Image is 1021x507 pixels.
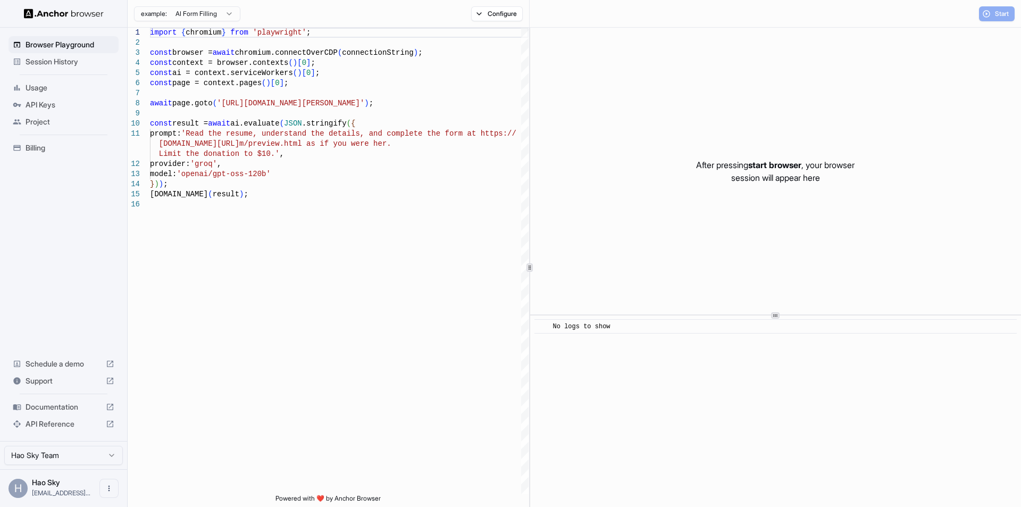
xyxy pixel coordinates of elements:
span: from [230,28,248,37]
span: Billing [26,143,114,153]
span: 'openai/gpt-oss-120b' [177,170,270,178]
span: Powered with ❤️ by Anchor Browser [275,494,381,507]
div: API Reference [9,415,119,433]
span: } [150,180,154,188]
div: 13 [128,169,140,179]
div: 4 [128,58,140,68]
span: API Reference [26,419,102,429]
span: lete the form at https:// [405,129,516,138]
span: '[URL][DOMAIN_NAME][PERSON_NAME]' [217,99,364,107]
span: zhushuha@gmail.com [32,489,90,497]
span: ; [163,180,168,188]
span: API Keys [26,99,114,110]
span: Support [26,376,102,386]
div: 9 [128,109,140,119]
span: ) [297,69,302,77]
span: const [150,69,172,77]
span: const [150,59,172,67]
span: await [213,48,235,57]
div: Schedule a demo [9,355,119,372]
span: [ [302,69,306,77]
span: chromium.connectOverCDP [235,48,338,57]
span: Schedule a demo [26,359,102,369]
span: ai.evaluate [230,119,279,128]
span: Documentation [26,402,102,412]
div: 11 [128,129,140,139]
span: ( [213,99,217,107]
span: .stringify [302,119,347,128]
div: Documentation [9,398,119,415]
span: ; [306,28,311,37]
span: 0 [275,79,279,87]
span: } [221,28,225,37]
p: After pressing , your browser session will appear here [696,159,855,184]
div: 2 [128,38,140,48]
span: result = [172,119,208,128]
button: Configure [471,6,523,21]
span: , [217,160,221,168]
span: Hao Sky [32,478,60,487]
span: ( [288,59,292,67]
span: await [150,99,172,107]
span: connectionString [342,48,413,57]
div: 7 [128,88,140,98]
span: ) [364,99,369,107]
span: { [181,28,186,37]
span: page.goto [172,99,213,107]
span: ai = context.serviceWorkers [172,69,293,77]
span: ) [266,79,270,87]
span: 'groq' [190,160,217,168]
span: model: [150,170,177,178]
span: example: [141,10,167,18]
span: ; [315,69,320,77]
span: ) [414,48,418,57]
span: 0 [306,69,311,77]
span: browser = [172,48,213,57]
div: 1 [128,28,140,38]
div: 5 [128,68,140,78]
span: result [213,190,239,198]
div: 12 [128,159,140,169]
button: Open menu [99,479,119,498]
span: ; [244,190,248,198]
span: ( [293,69,297,77]
img: Anchor Logo [24,9,104,19]
span: ] [311,69,315,77]
span: ] [306,59,311,67]
span: Usage [26,82,114,93]
span: , [280,149,284,158]
span: ) [293,59,297,67]
span: [ [297,59,302,67]
span: await [208,119,230,128]
div: Project [9,113,119,130]
span: [DOMAIN_NAME] [150,190,208,198]
span: context = browser.contexts [172,59,288,67]
span: prompt: [150,129,181,138]
div: Usage [9,79,119,96]
span: const [150,79,172,87]
span: provider: [150,160,190,168]
span: const [150,48,172,57]
span: ; [369,99,373,107]
span: import [150,28,177,37]
span: Project [26,117,114,127]
div: Browser Playground [9,36,119,53]
div: Support [9,372,119,389]
span: ; [284,79,288,87]
span: Limit the donation to $10.' [159,149,280,158]
span: ] [280,79,284,87]
span: chromium [186,28,221,37]
span: [DOMAIN_NAME][URL] [159,139,239,148]
span: 'Read the resume, understand the details, and comp [181,129,405,138]
span: ( [347,119,351,128]
span: ( [338,48,342,57]
div: 15 [128,189,140,200]
span: 0 [302,59,306,67]
span: ( [262,79,266,87]
span: ; [311,59,315,67]
span: Session History [26,56,114,67]
span: 'playwright' [253,28,306,37]
div: H [9,479,28,498]
span: ) [159,180,163,188]
div: Session History [9,53,119,70]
